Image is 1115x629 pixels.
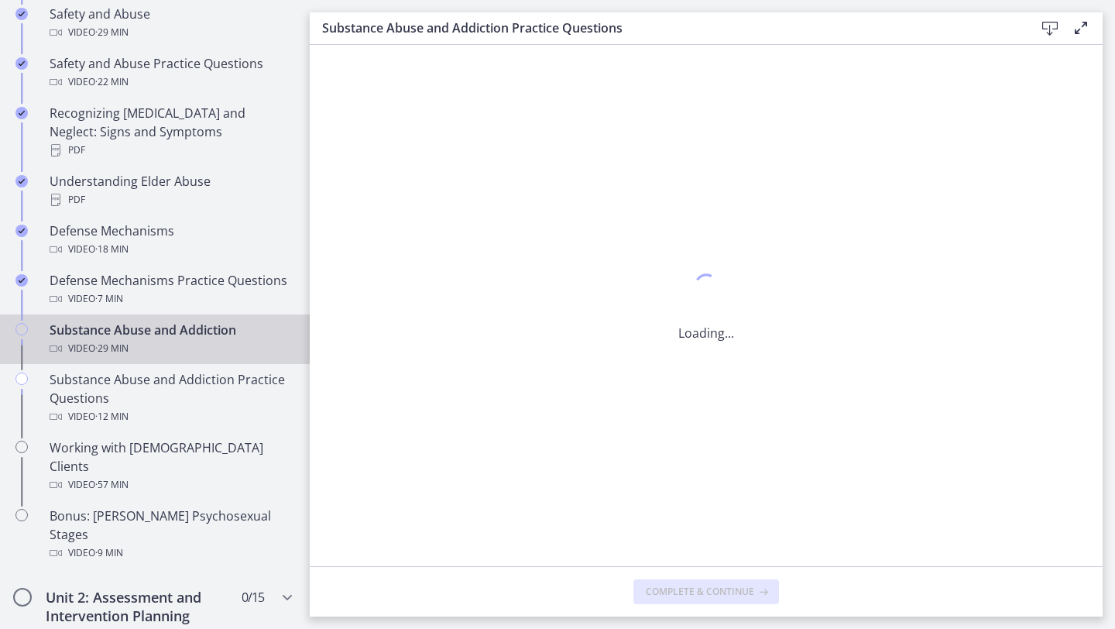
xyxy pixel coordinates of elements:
[95,339,129,358] span: · 29 min
[50,321,291,358] div: Substance Abuse and Addiction
[50,73,291,91] div: Video
[50,507,291,562] div: Bonus: [PERSON_NAME] Psychosexual Stages
[678,270,734,305] div: 1
[50,172,291,209] div: Understanding Elder Abuse
[15,225,28,237] i: Completed
[50,339,291,358] div: Video
[50,544,291,562] div: Video
[95,476,129,494] span: · 57 min
[50,271,291,308] div: Defense Mechanisms Practice Questions
[678,324,734,342] p: Loading...
[95,407,129,426] span: · 12 min
[46,588,235,625] h2: Unit 2: Assessment and Intervention Planning
[50,5,291,42] div: Safety and Abuse
[646,586,754,598] span: Complete & continue
[50,438,291,494] div: Working with [DEMOGRAPHIC_DATA] Clients
[322,19,1010,37] h3: Substance Abuse and Addiction Practice Questions
[50,476,291,494] div: Video
[50,141,291,160] div: PDF
[95,544,123,562] span: · 9 min
[15,274,28,287] i: Completed
[15,57,28,70] i: Completed
[50,240,291,259] div: Video
[50,222,291,259] div: Defense Mechanisms
[50,23,291,42] div: Video
[95,290,123,308] span: · 7 min
[95,73,129,91] span: · 22 min
[242,588,264,607] span: 0 / 15
[95,240,129,259] span: · 18 min
[15,175,28,187] i: Completed
[50,370,291,426] div: Substance Abuse and Addiction Practice Questions
[50,104,291,160] div: Recognizing [MEDICAL_DATA] and Neglect: Signs and Symptoms
[50,290,291,308] div: Video
[50,54,291,91] div: Safety and Abuse Practice Questions
[15,8,28,20] i: Completed
[15,107,28,119] i: Completed
[95,23,129,42] span: · 29 min
[50,407,291,426] div: Video
[633,579,779,604] button: Complete & continue
[50,191,291,209] div: PDF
